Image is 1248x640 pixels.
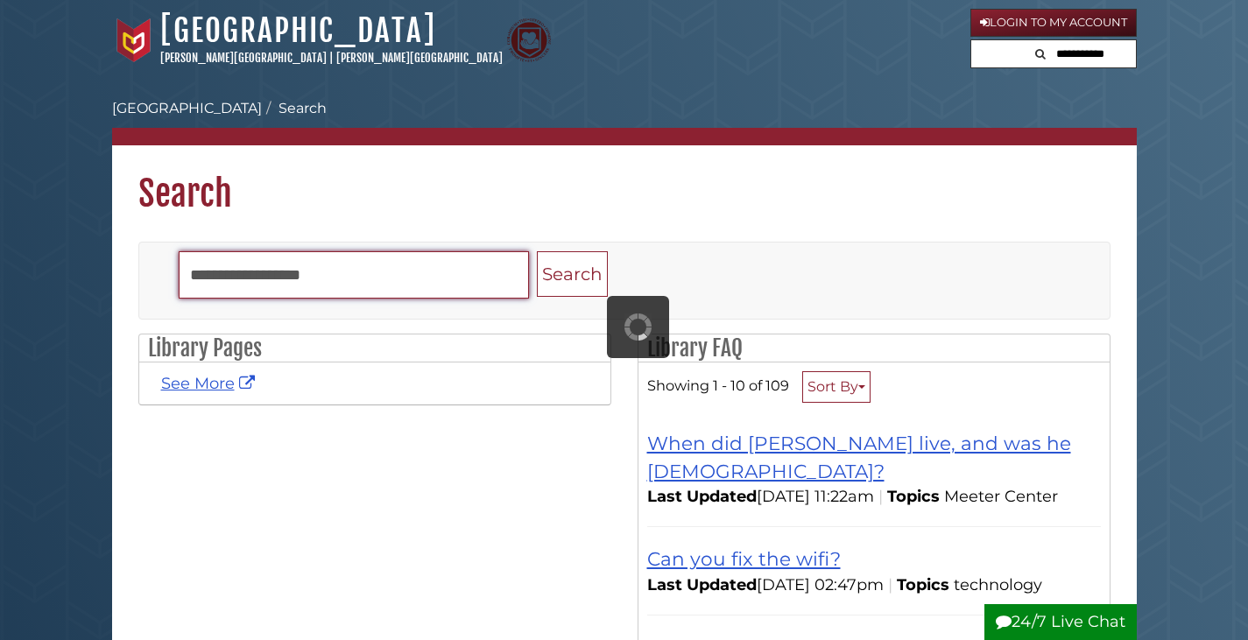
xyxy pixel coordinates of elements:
[507,18,551,62] img: Calvin Theological Seminary
[1030,40,1051,64] button: Search
[887,487,940,506] span: Topics
[329,51,334,65] span: |
[954,575,1047,594] ul: Topics
[944,485,1062,509] li: Meeter Center
[262,98,327,119] li: Search
[537,251,608,298] button: Search
[112,98,1137,145] nav: breadcrumb
[647,376,789,394] span: Showing 1 - 10 of 109
[647,575,757,594] span: Last Updated
[336,51,503,65] a: [PERSON_NAME][GEOGRAPHIC_DATA]
[112,18,156,62] img: Calvin University
[1035,48,1046,60] i: Search
[884,575,897,594] span: |
[874,487,887,506] span: |
[638,334,1110,362] h2: Library FAQ
[984,604,1137,640] button: 24/7 Live Chat
[647,487,757,506] span: Last Updated
[160,11,436,50] a: [GEOGRAPHIC_DATA]
[647,432,1071,482] a: When did [PERSON_NAME] live, and was he [DEMOGRAPHIC_DATA]?
[161,374,259,393] a: See More
[624,313,652,341] img: Working...
[112,145,1137,215] h1: Search
[897,575,949,594] span: Topics
[970,9,1137,37] a: Login to My Account
[647,575,884,594] span: [DATE] 02:47pm
[954,573,1047,597] li: technology
[944,487,1062,506] ul: Topics
[647,487,874,506] span: [DATE] 11:22am
[112,100,262,116] a: [GEOGRAPHIC_DATA]
[160,51,327,65] a: [PERSON_NAME][GEOGRAPHIC_DATA]
[802,371,871,403] button: Sort By
[139,334,610,362] h2: Library Pages
[647,547,841,570] a: Can you fix the wifi?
